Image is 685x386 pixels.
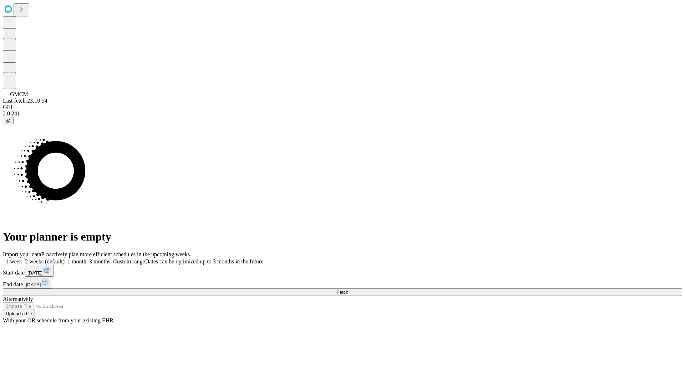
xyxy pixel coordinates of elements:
[25,265,54,277] button: [DATE]
[89,258,110,264] span: 3 months
[3,265,682,277] div: Start date
[336,289,348,295] span: Fetch
[67,258,86,264] span: 1 month
[3,310,35,317] button: Upload a file
[6,118,11,123] span: @
[10,91,28,97] span: GMCM
[3,104,682,110] div: GEI
[3,110,682,117] div: 2.0.241
[27,270,42,276] span: [DATE]
[3,317,113,323] span: With your OR schedule from your existing EHR
[23,277,52,288] button: [DATE]
[41,251,191,257] span: Proactively plan more efficient schedules in the upcoming weeks.
[113,258,145,264] span: Custom range
[26,282,41,287] span: [DATE]
[3,251,41,257] span: Import your data
[3,117,14,124] button: @
[3,230,682,243] h1: Your planner is empty
[3,98,47,104] span: Last fetch: 23:10:54
[6,258,22,264] span: 1 week
[3,288,682,296] button: Fetch
[25,258,65,264] span: 2 weeks (default)
[145,258,265,264] span: Dates can be optimized up to 3 months in the future.
[3,277,682,288] div: End date
[3,296,33,302] span: Alternatively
